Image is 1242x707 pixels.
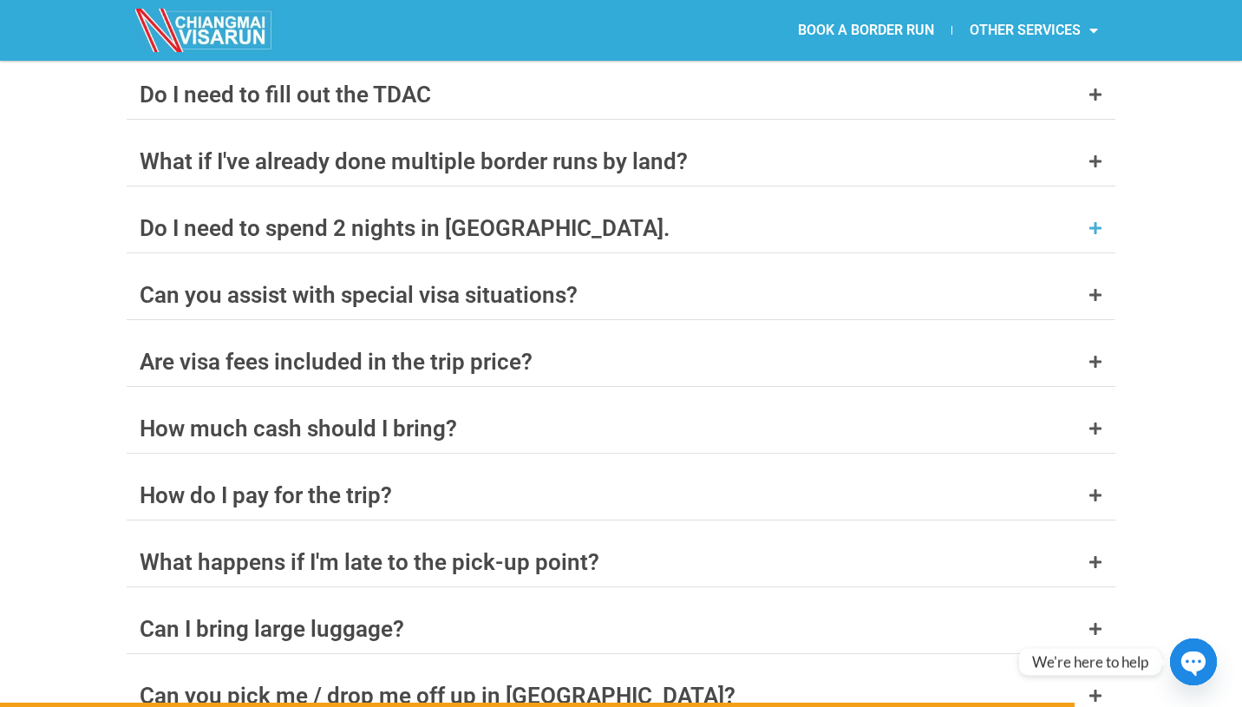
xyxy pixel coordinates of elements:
div: Do I need to spend 2 nights in [GEOGRAPHIC_DATA]. [140,217,670,239]
a: BOOK A BORDER RUN [781,10,951,50]
nav: Menu [621,10,1115,50]
a: OTHER SERVICES [952,10,1115,50]
div: What happens if I'm late to the pick-up point? [140,551,599,573]
div: Can I bring large luggage? [140,618,404,640]
div: Do I need to fill out the TDAC [140,83,431,106]
div: How do I pay for the trip? [140,484,392,507]
div: Are visa fees included in the trip price? [140,350,533,373]
div: Can you pick me / drop me off up in [GEOGRAPHIC_DATA]? [140,684,735,707]
div: What if I've already done multiple border runs by land? [140,150,688,173]
div: How much cash should I bring? [140,417,457,440]
div: Can you assist with special visa situations? [140,284,578,306]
